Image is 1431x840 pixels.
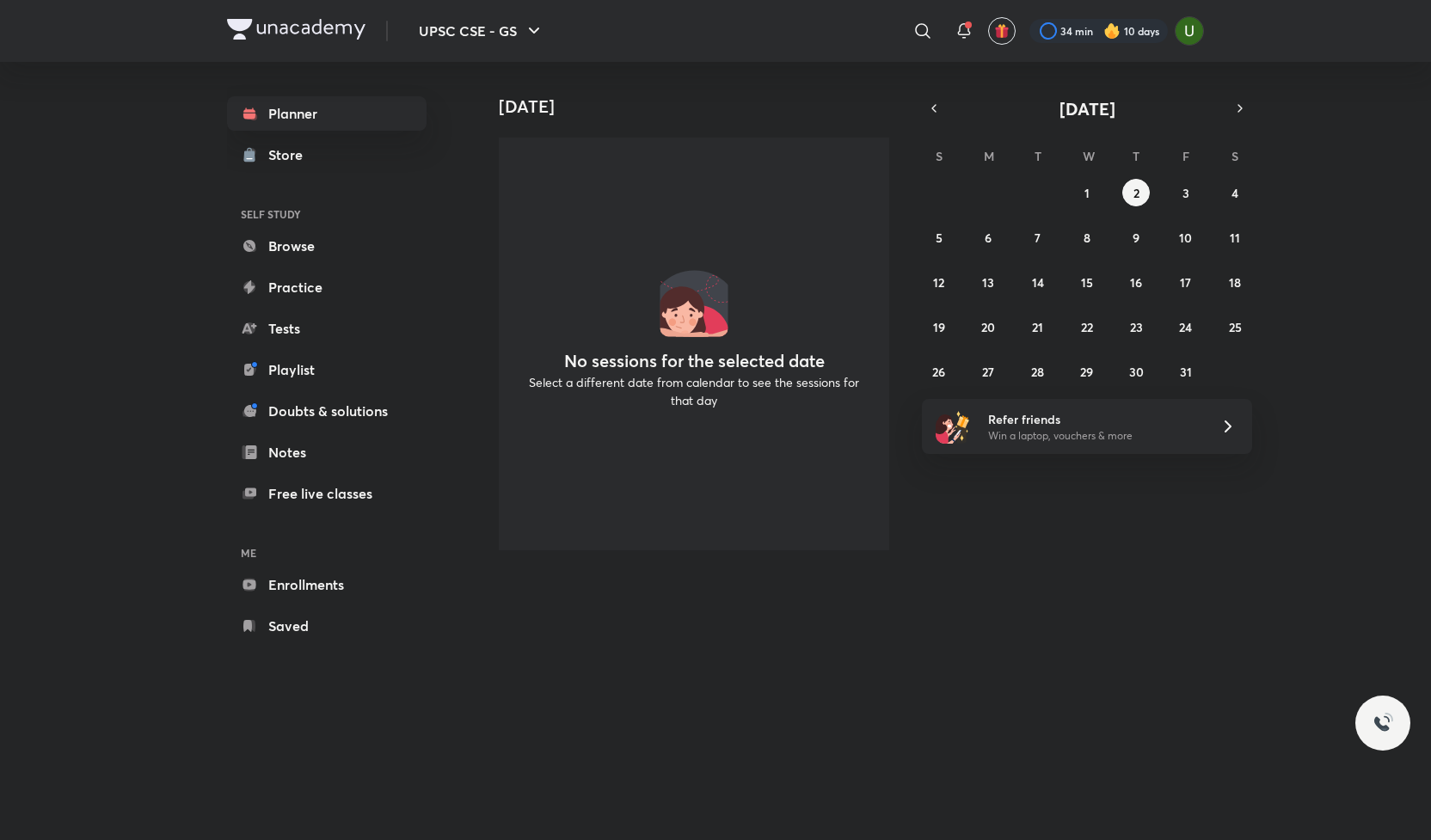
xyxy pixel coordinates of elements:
[227,199,427,229] h6: SELF STUDY
[1180,364,1192,380] abbr: October 31, 2025
[1081,319,1093,335] abbr: October 22, 2025
[925,224,953,251] button: October 5, 2025
[519,373,869,409] p: Select a different date from calendar to see the sessions for that day
[974,268,1002,296] button: October 13, 2025
[946,96,1228,120] button: [DATE]
[925,268,953,296] button: October 12, 2025
[932,364,945,380] abbr: October 26, 2025
[1035,148,1041,164] abbr: Tuesday
[1180,274,1191,291] abbr: October 17, 2025
[936,230,943,246] abbr: October 5, 2025
[227,270,427,304] a: Practice
[227,567,427,602] a: Enrollments
[1172,224,1200,251] button: October 10, 2025
[1133,148,1139,164] abbr: Thursday
[982,364,994,380] abbr: October 27, 2025
[227,19,365,40] img: Company Logo
[499,96,903,117] h4: [DATE]
[1081,274,1093,291] abbr: October 15, 2025
[1179,319,1192,335] abbr: October 24, 2025
[227,96,427,131] a: Planner
[1175,16,1204,46] img: Aishwary Kumar
[1073,179,1101,206] button: October 1, 2025
[1073,358,1101,385] button: October 29, 2025
[227,476,427,511] a: Free live classes
[1221,268,1249,296] button: October 18, 2025
[988,428,1200,444] p: Win a laptop, vouchers & more
[974,313,1002,340] button: October 20, 2025
[994,23,1010,39] img: avatar
[1172,268,1200,296] button: October 17, 2025
[1231,185,1238,201] abbr: October 4, 2025
[227,353,427,387] a: Playlist
[1059,97,1115,120] span: [DATE]
[984,148,994,164] abbr: Monday
[988,410,1200,428] h6: Refer friends
[1080,364,1093,380] abbr: October 29, 2025
[1024,358,1052,385] button: October 28, 2025
[1073,224,1101,251] button: October 8, 2025
[408,14,555,48] button: UPSC CSE - GS
[1083,148,1095,164] abbr: Wednesday
[981,319,995,335] abbr: October 20, 2025
[936,148,943,164] abbr: Sunday
[1122,313,1150,340] button: October 23, 2025
[982,274,994,291] abbr: October 13, 2025
[227,229,427,263] a: Browse
[1129,364,1144,380] abbr: October 30, 2025
[988,17,1016,45] button: avatar
[1122,268,1150,296] button: October 16, 2025
[1221,313,1249,340] button: October 25, 2025
[1032,319,1043,335] abbr: October 21, 2025
[1103,22,1121,40] img: streak
[1122,358,1150,385] button: October 30, 2025
[227,311,427,346] a: Tests
[985,230,992,246] abbr: October 6, 2025
[1024,268,1052,296] button: October 14, 2025
[1172,358,1200,385] button: October 31, 2025
[1229,319,1242,335] abbr: October 25, 2025
[1172,179,1200,206] button: October 3, 2025
[1130,319,1143,335] abbr: October 23, 2025
[1024,313,1052,340] button: October 21, 2025
[1035,230,1041,246] abbr: October 7, 2025
[1221,224,1249,251] button: October 11, 2025
[1221,179,1249,206] button: October 4, 2025
[1230,230,1240,246] abbr: October 11, 2025
[1073,268,1101,296] button: October 15, 2025
[933,319,945,335] abbr: October 19, 2025
[1031,364,1044,380] abbr: October 28, 2025
[1179,230,1192,246] abbr: October 10, 2025
[564,351,825,371] h4: No sessions for the selected date
[1024,224,1052,251] button: October 7, 2025
[227,19,365,44] a: Company Logo
[268,144,313,165] div: Store
[1172,313,1200,340] button: October 24, 2025
[227,394,427,428] a: Doubts & solutions
[1084,185,1090,201] abbr: October 1, 2025
[1182,185,1189,201] abbr: October 3, 2025
[925,358,953,385] button: October 26, 2025
[227,435,427,469] a: Notes
[1133,230,1139,246] abbr: October 9, 2025
[1122,179,1150,206] button: October 2, 2025
[1373,713,1393,733] img: ttu
[227,538,427,567] h6: ME
[925,313,953,340] button: October 19, 2025
[1084,230,1090,246] abbr: October 8, 2025
[1130,274,1142,291] abbr: October 16, 2025
[936,409,970,444] img: referral
[1231,148,1238,164] abbr: Saturday
[1073,313,1101,340] button: October 22, 2025
[1182,148,1189,164] abbr: Friday
[1133,185,1139,201] abbr: October 2, 2025
[227,609,427,643] a: Saved
[660,268,728,337] img: No events
[974,358,1002,385] button: October 27, 2025
[1122,224,1150,251] button: October 9, 2025
[1032,274,1044,291] abbr: October 14, 2025
[933,274,944,291] abbr: October 12, 2025
[1229,274,1241,291] abbr: October 18, 2025
[974,224,1002,251] button: October 6, 2025
[227,138,427,172] a: Store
